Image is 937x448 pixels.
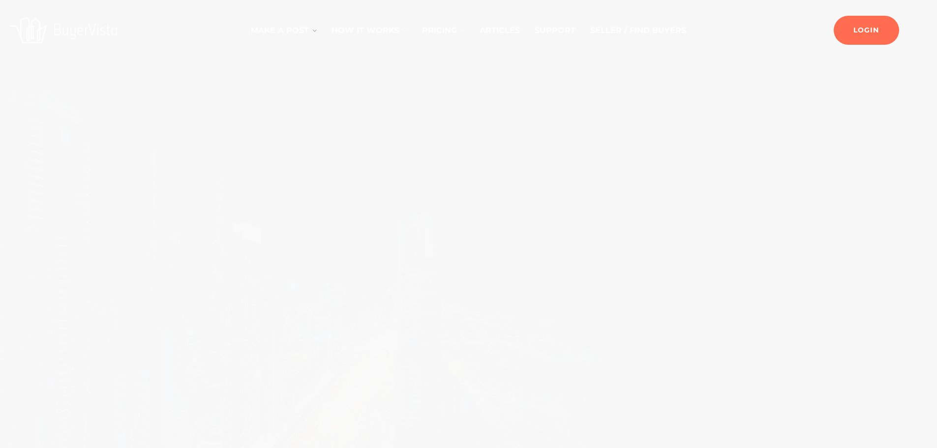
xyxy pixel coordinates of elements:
a: Make a post [251,25,309,36]
a: Pricing [422,25,457,36]
a: How it works [332,25,399,36]
a: Articles [480,25,520,36]
a: Login [834,16,899,45]
a: Support [535,25,575,36]
a: Seller / Find Buyers [590,25,686,36]
img: BeyerVista logotype [10,17,117,43]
